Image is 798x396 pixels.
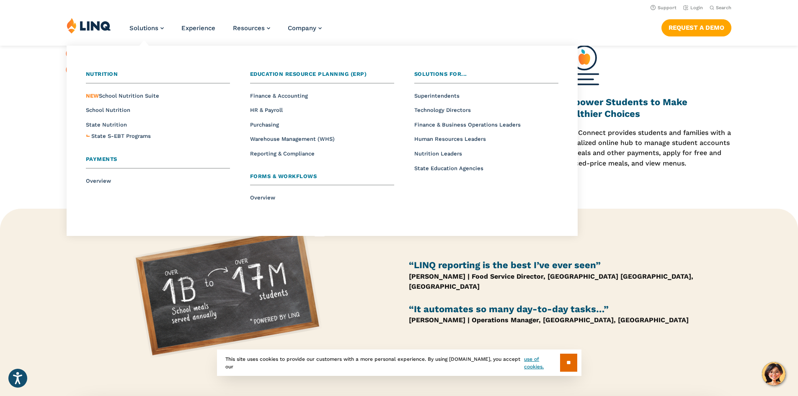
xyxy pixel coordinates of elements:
[414,93,460,99] a: Superintendents
[414,136,486,142] a: Human Resources Leaders
[651,5,677,10] a: Support
[86,93,99,99] span: NEW
[414,70,558,83] a: Solutions for...
[414,122,521,128] a: Finance & Business Operations Leaders
[250,136,335,142] a: Warehouse Management (WHS)
[409,316,689,324] strong: [PERSON_NAME] | Operations Manager, [GEOGRAPHIC_DATA], [GEOGRAPHIC_DATA]
[233,24,265,32] span: Resources
[86,93,159,99] span: School Nutrition Suite
[683,5,703,10] a: Login
[67,18,111,34] img: LINQ | K‑12 Software
[716,5,731,10] span: Search
[710,5,731,11] button: Open Search Bar
[86,107,130,113] a: School Nutrition
[288,24,322,32] a: Company
[233,24,270,32] a: Resources
[250,150,315,157] a: Reporting & Compliance
[661,19,731,36] a: Request a Demo
[250,172,394,186] a: Forms & Workflows
[86,178,111,184] a: Overview
[409,303,731,315] h4: “It automates so many day-to-day tasks…”
[409,272,693,290] strong: [PERSON_NAME] | Food Service Director, [GEOGRAPHIC_DATA] [GEOGRAPHIC_DATA], [GEOGRAPHIC_DATA]
[288,24,316,32] span: Company
[86,71,118,77] span: Nutrition
[91,132,151,141] a: State S-EBT Programs
[86,156,117,162] span: Payments
[217,349,581,376] div: This site uses cookies to provide our customers with a more personal experience. By using [DOMAIN...
[86,93,159,99] a: NEWSchool Nutrition Suite
[250,122,279,128] a: Purchasing
[250,173,317,179] span: Forms & Workflows
[560,96,731,120] h3: Empower Students to Make Healthier Choices
[86,122,127,128] a: State Nutrition
[181,24,215,32] a: Experience
[409,259,731,271] h4: “LINQ reporting is the best I’ve ever seen”
[108,222,347,365] img: Over 1B school meals served annually to over 17M students (*powered by LINQ)
[129,24,158,32] span: Solutions
[661,18,731,36] nav: Button Navigation
[762,362,785,386] button: Hello, have a question? Let’s chat.
[250,70,394,83] a: Education Resource Planning (ERP)
[524,355,560,370] a: use of cookies.
[414,150,462,157] a: Nutrition Leaders
[91,133,151,139] span: State S-EBT Programs
[560,128,731,168] p: LINQ Connect provides students and families with a centralized online hub to manage student accou...
[250,71,367,77] span: Education Resource Planning (ERP)
[250,107,283,113] a: HR & Payroll
[414,107,471,113] a: Technology Directors
[414,165,483,171] a: State Education Agencies
[129,18,322,45] nav: Primary Navigation
[250,93,308,99] a: Finance & Accounting
[86,70,230,83] a: Nutrition
[250,194,275,201] a: Overview
[86,155,230,168] a: Payments
[129,24,164,32] a: Solutions
[414,71,467,77] span: Solutions for...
